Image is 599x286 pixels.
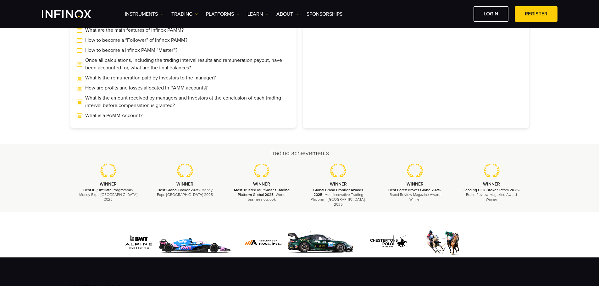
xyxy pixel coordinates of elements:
[407,181,424,187] strong: WINNER
[247,10,269,18] a: Learn
[330,181,347,187] strong: WINNER
[385,188,446,202] p: - Brand Review Magazine Award Winner
[474,6,508,22] a: LOGIN
[76,57,290,72] a: Once all calculations, including the trading interval results and remuneration payout, have been ...
[100,181,117,187] strong: WINNER
[76,46,290,54] a: How to become a Infinox PAMM “Master”?
[307,10,342,18] a: SPONSORSHIPS
[42,10,106,18] a: INFINOX Logo
[483,181,500,187] strong: WINNER
[158,188,199,192] strong: Best Global Broker 2025
[76,84,290,92] a: How are profits and losses allocated in PAMM accounts?
[83,188,132,192] strong: Best IB / Affiliate Programme
[231,188,292,202] p: - World business outlook
[76,112,290,119] a: What is a PAMM Account?
[70,149,529,158] h2: Trading achievements
[125,10,164,18] a: Instruments
[515,6,557,22] a: REGISTER
[276,10,299,18] a: ABOUT
[388,188,440,192] strong: Best Forex Broker Globe 2025
[313,188,363,197] strong: Global Brand Frontier Awards 2025
[206,10,240,18] a: PLATFORMS
[176,181,193,187] strong: WINNER
[461,188,522,202] p: - Brand Review Magazine Award Winner
[253,181,270,187] strong: WINNER
[76,94,290,109] a: What is the amount received by managers and investors at the conclusion of each trading interval ...
[308,188,369,207] p: - Most Innovative Trading Platform – [GEOGRAPHIC_DATA], 2025
[171,10,198,18] a: TRADING
[76,26,290,34] a: What are the main features of Infinox PAMM?
[463,188,519,192] strong: Leading CFD Broker Latam 2025
[76,36,290,44] a: How to become a “Follower” of Infinox PAMM?
[234,188,290,197] strong: Most Trusted Multi-asset Trading Platform Global 2025
[154,188,215,197] p: - Money Expo [GEOGRAPHIC_DATA] 2025
[76,74,290,82] a: What is the remuneration paid by investors to the manager?
[78,188,139,202] p: - Money Expo [GEOGRAPHIC_DATA] 2025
